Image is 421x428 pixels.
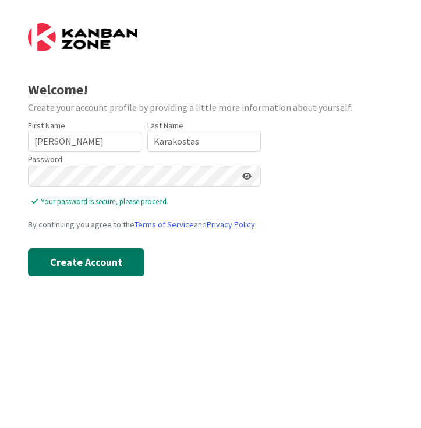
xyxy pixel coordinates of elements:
[28,153,62,166] label: Password
[28,120,65,131] label: First Name
[28,79,393,100] div: Welcome!
[28,219,393,231] div: By continuing you agree to the and
[28,248,144,276] button: Create Account
[207,219,255,230] a: Privacy Policy
[147,120,183,131] label: Last Name
[28,23,137,51] img: Kanban Zone
[28,100,393,114] div: Create your account profile by providing a little more information about yourself.
[31,196,261,208] span: Your password is secure, please proceed.
[135,219,194,230] a: Terms of Service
